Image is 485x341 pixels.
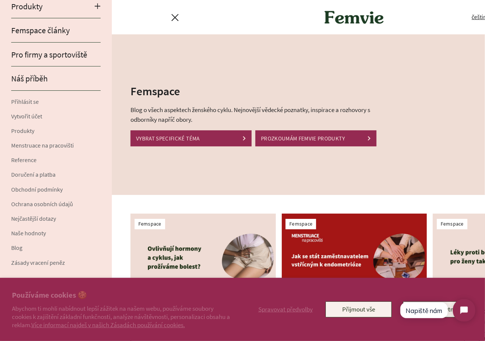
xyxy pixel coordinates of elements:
a: Zásady vracení peněz [6,255,106,270]
a: Reference [6,153,106,167]
p: Abychom ti mohli nabídnout lepší zážitek na našem webu, používáme soubory cookies k zajištění zák... [12,304,234,329]
a: Nejčastější dotazy [6,211,106,226]
a: Obchodní podmínky [6,182,106,197]
p: Blog o všech aspektech ženského cyklu. Nejnovější vědecké poznatky, inspirace a rozhovory s odbor... [130,105,393,125]
a: Femspace [289,220,312,227]
a: Femspace [441,220,464,227]
a: Produkty [6,124,106,138]
a: Ochrana osobních údajů [6,197,106,211]
a: Vytvořit účet [6,109,106,124]
a: Naše hodnoty [6,226,106,241]
a: VYBRAT SPECIFICKÉ TÉMA [130,130,252,146]
a: Femspace [138,220,161,227]
a: Náš příběh [6,66,106,90]
a: Blog [6,241,106,255]
a: Přihlásit se [6,94,106,109]
button: Přijmout vše [325,301,392,317]
a: Menstruace na pracovišti [6,138,106,153]
a: Pro firmy a sportoviště [6,43,106,66]
h2: Používáme cookies 🍪 [12,290,234,301]
h2: Femspace [130,83,393,99]
a: Doručení a platba [6,167,106,182]
a: Více informací najdeš v našich Zásadách používání cookies. [31,321,185,329]
img: Ovlivňují hormony a cyklus, jak prožíváme bolest? [130,214,276,301]
img: Jak se stát zaměstnavatelem vstřícným k endometrióze [282,214,427,301]
img: Femvie [321,6,388,29]
button: Spravovat předvolby [257,301,314,317]
iframe: Tidio Chat [393,293,482,328]
a: PROZKOUMÁM FEMVIE PRODUKTY [255,130,377,146]
span: Spravovat předvolby [258,305,313,313]
a: Femspace články [6,18,106,42]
